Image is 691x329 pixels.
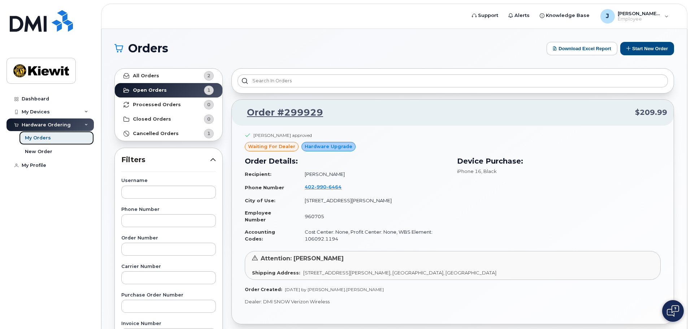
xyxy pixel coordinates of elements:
span: $209.99 [635,107,667,118]
span: 1 [207,130,210,137]
strong: Phone Number [245,185,284,190]
span: Filters [121,155,210,165]
label: Invoice Number [121,321,216,326]
p: Dealer: DMI SNOW Verizon Wireless [245,298,661,305]
td: 960705 [298,207,448,226]
strong: Recipient: [245,171,271,177]
strong: Order Created: [245,287,282,292]
span: Attention: [PERSON_NAME] [261,255,344,262]
h3: Order Details: [245,156,448,166]
img: Open chat [667,305,679,317]
strong: Cancelled Orders [133,131,179,137]
button: Start New Order [620,42,674,55]
label: Carrier Number [121,264,216,269]
span: 2 [207,72,210,79]
span: iPhone 16 [457,168,481,174]
label: Purchase Order Number [121,293,216,298]
span: 402 [305,184,342,190]
strong: Open Orders [133,87,167,93]
td: [STREET_ADDRESS][PERSON_NAME] [298,194,448,207]
span: 1 [207,87,210,94]
strong: Closed Orders [133,116,171,122]
span: waiting for dealer [248,143,295,150]
span: [DATE] by [PERSON_NAME].[PERSON_NAME] [285,287,384,292]
strong: All Orders [133,73,159,79]
a: 4029906464 [305,184,350,190]
a: Processed Orders0 [115,98,222,112]
span: 0 [207,101,210,108]
span: 0 [207,116,210,122]
input: Search in orders [238,74,668,87]
strong: Accounting Codes: [245,229,275,242]
span: 6464 [326,184,342,190]
td: [PERSON_NAME] [298,168,448,181]
a: Open Orders1 [115,83,222,98]
strong: City of Use: [245,198,275,203]
a: Order #299929 [238,106,323,119]
strong: Processed Orders [133,102,181,108]
span: Hardware Upgrade [305,143,352,150]
label: Phone Number [121,207,216,212]
span: [STREET_ADDRESS][PERSON_NAME], [GEOGRAPHIC_DATA], [GEOGRAPHIC_DATA] [303,270,496,276]
a: Closed Orders0 [115,112,222,126]
a: All Orders2 [115,69,222,83]
span: , Black [481,168,497,174]
a: Cancelled Orders1 [115,126,222,141]
label: Username [121,178,216,183]
strong: Shipping Address: [252,270,300,276]
h3: Device Purchase: [457,156,661,166]
strong: Employee Number [245,210,271,222]
div: [PERSON_NAME] approved [253,132,312,138]
span: Orders [128,43,168,54]
span: 990 [314,184,326,190]
td: Cost Center: None, Profit Center: None, WBS Element: 106092.1194 [298,226,448,245]
button: Download Excel Report [547,42,617,55]
label: Order Number [121,236,216,241]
